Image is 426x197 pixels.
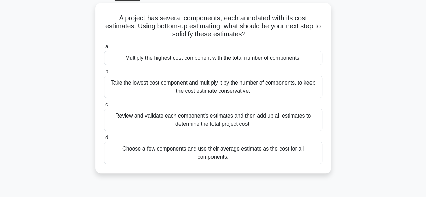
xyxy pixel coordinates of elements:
span: a. [105,44,110,50]
span: d. [105,135,110,140]
div: Review and validate each component's estimates and then add up all estimates to determine the tot... [104,109,322,131]
div: Choose a few components and use their average estimate as the cost for all components. [104,142,322,164]
h5: A project has several components, each annotated with its cost estimates. Using bottom-up estimat... [103,14,323,39]
span: b. [105,69,110,74]
div: Take the lowest cost component and multiply it by the number of components, to keep the cost esti... [104,76,322,98]
span: c. [105,102,109,107]
div: Multiply the highest cost component with the total number of components. [104,51,322,65]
